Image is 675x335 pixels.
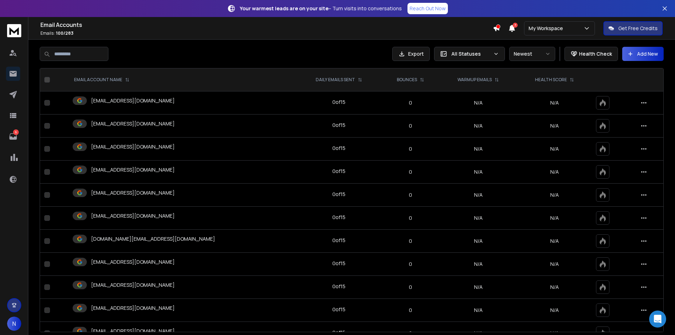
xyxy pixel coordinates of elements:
[91,281,175,289] p: [EMAIL_ADDRESS][DOMAIN_NAME]
[332,214,345,221] div: 0 of 15
[535,77,567,83] p: HEALTH SCORE
[386,307,435,314] p: 0
[91,143,175,150] p: [EMAIL_ADDRESS][DOMAIN_NAME]
[439,207,517,230] td: N/A
[522,122,587,129] p: N/A
[386,191,435,199] p: 0
[439,115,517,138] td: N/A
[7,317,21,331] button: N
[91,212,175,219] p: [EMAIL_ADDRESS][DOMAIN_NAME]
[522,191,587,199] p: N/A
[407,3,448,14] a: Reach Out Now
[522,238,587,245] p: N/A
[529,25,566,32] p: My Workspace
[240,5,402,12] p: – Turn visits into conversations
[332,168,345,175] div: 0 of 15
[564,47,618,61] button: Health Check
[439,276,517,299] td: N/A
[439,138,517,161] td: N/A
[74,77,129,83] div: EMAIL ACCOUNT NAME
[439,299,517,322] td: N/A
[649,311,666,328] div: Open Intercom Messenger
[439,184,517,207] td: N/A
[386,284,435,291] p: 0
[386,145,435,152] p: 0
[522,284,587,291] p: N/A
[240,5,328,12] strong: Your warmest leads are on your site
[332,122,345,129] div: 0 of 15
[316,77,355,83] p: DAILY EMAILS SENT
[332,99,345,106] div: 0 of 15
[439,253,517,276] td: N/A
[522,214,587,222] p: N/A
[603,21,663,35] button: Get Free Credits
[91,305,175,312] p: [EMAIL_ADDRESS][DOMAIN_NAME]
[522,145,587,152] p: N/A
[6,129,20,144] a: 6
[386,99,435,106] p: 0
[91,120,175,127] p: [EMAIL_ADDRESS][DOMAIN_NAME]
[332,145,345,152] div: 0 of 15
[40,30,493,36] p: Emails :
[91,97,175,104] p: [EMAIL_ADDRESS][DOMAIN_NAME]
[522,99,587,106] p: N/A
[7,24,21,37] img: logo
[386,261,435,268] p: 0
[386,214,435,222] p: 0
[522,261,587,268] p: N/A
[439,91,517,115] td: N/A
[622,47,664,61] button: Add New
[332,260,345,267] div: 0 of 15
[91,166,175,173] p: [EMAIL_ADDRESS][DOMAIN_NAME]
[386,122,435,129] p: 0
[618,25,658,32] p: Get Free Credits
[579,50,612,57] p: Health Check
[522,168,587,175] p: N/A
[91,235,215,242] p: [DOMAIN_NAME][EMAIL_ADDRESS][DOMAIN_NAME]
[513,23,518,28] span: 7
[332,191,345,198] div: 0 of 15
[397,77,417,83] p: BOUNCES
[509,47,555,61] button: Newest
[13,129,19,135] p: 6
[451,50,490,57] p: All Statuses
[91,189,175,196] p: [EMAIL_ADDRESS][DOMAIN_NAME]
[332,237,345,244] div: 0 of 15
[522,307,587,314] p: N/A
[40,21,493,29] h1: Email Accounts
[56,30,73,36] span: 100 / 283
[91,258,175,266] p: [EMAIL_ADDRESS][DOMAIN_NAME]
[91,328,175,335] p: [EMAIL_ADDRESS][DOMAIN_NAME]
[439,230,517,253] td: N/A
[386,168,435,175] p: 0
[392,47,430,61] button: Export
[457,77,492,83] p: WARMUP EMAILS
[410,5,446,12] p: Reach Out Now
[386,238,435,245] p: 0
[439,161,517,184] td: N/A
[332,306,345,313] div: 0 of 15
[332,283,345,290] div: 0 of 15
